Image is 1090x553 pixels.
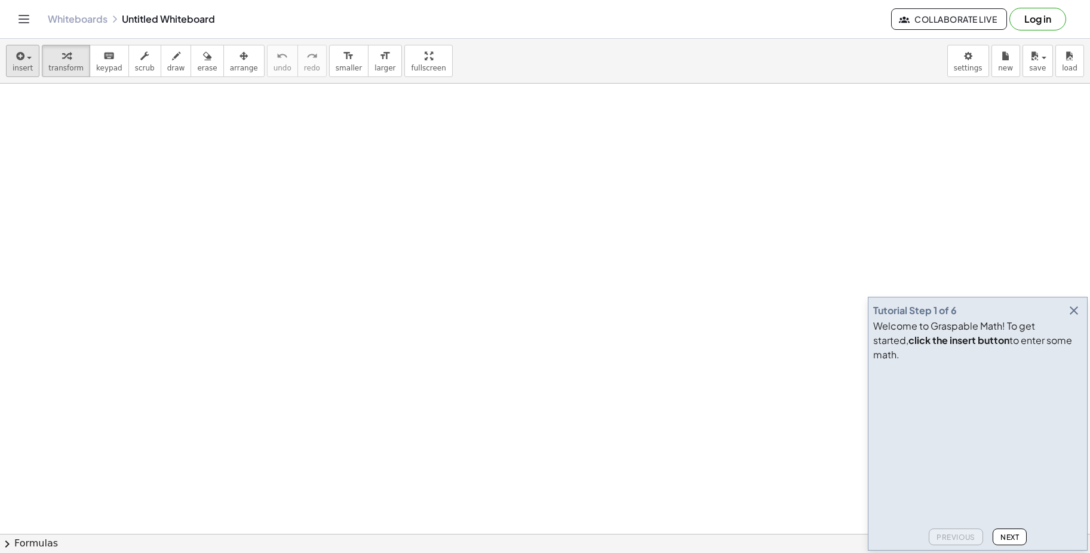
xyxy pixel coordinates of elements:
div: Tutorial Step 1 of 6 [873,303,957,318]
button: erase [191,45,223,77]
span: transform [48,64,84,72]
span: save [1029,64,1046,72]
button: Toggle navigation [14,10,33,29]
span: load [1062,64,1077,72]
span: redo [304,64,320,72]
span: settings [954,64,982,72]
i: undo [277,49,288,63]
a: Whiteboards [48,13,108,25]
span: scrub [135,64,155,72]
button: save [1023,45,1053,77]
button: Collaborate Live [891,8,1007,30]
span: fullscreen [411,64,446,72]
span: Collaborate Live [901,14,997,24]
button: undoundo [267,45,298,77]
span: erase [197,64,217,72]
span: Next [1000,533,1019,542]
span: new [998,64,1013,72]
button: scrub [128,45,161,77]
span: smaller [336,64,362,72]
span: insert [13,64,33,72]
span: undo [274,64,291,72]
button: new [991,45,1020,77]
button: redoredo [297,45,327,77]
div: Welcome to Graspable Math! To get started, to enter some math. [873,319,1082,362]
b: click the insert button [908,334,1009,346]
button: transform [42,45,90,77]
i: format_size [343,49,354,63]
button: format_sizelarger [368,45,402,77]
button: settings [947,45,989,77]
button: keyboardkeypad [90,45,129,77]
button: draw [161,45,192,77]
button: fullscreen [404,45,452,77]
button: Next [993,529,1027,545]
span: larger [374,64,395,72]
span: keypad [96,64,122,72]
button: Log in [1009,8,1066,30]
span: arrange [230,64,258,72]
i: keyboard [103,49,115,63]
i: format_size [379,49,391,63]
span: draw [167,64,185,72]
button: load [1055,45,1084,77]
button: arrange [223,45,265,77]
button: format_sizesmaller [329,45,369,77]
i: redo [306,49,318,63]
button: insert [6,45,39,77]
